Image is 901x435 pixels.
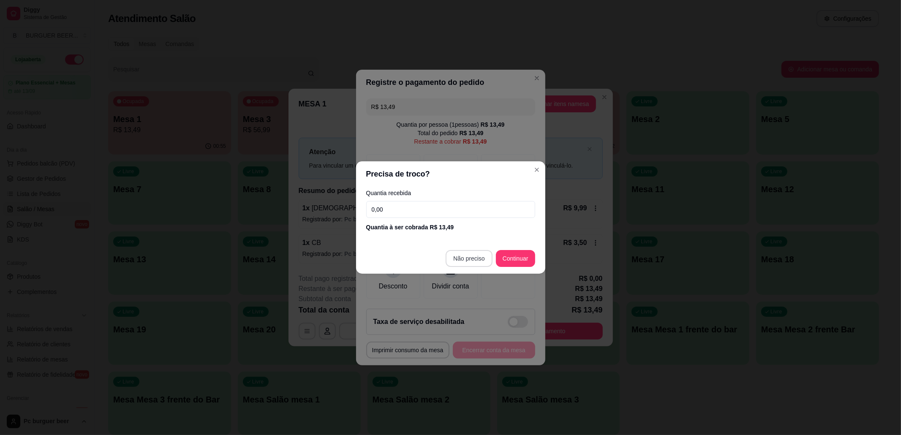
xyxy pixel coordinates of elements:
button: Close [530,163,544,177]
label: Quantia recebida [366,190,535,196]
button: Não preciso [446,250,493,267]
div: Quantia à ser cobrada R$ 13,49 [366,223,535,231]
button: Continuar [496,250,535,267]
header: Precisa de troco? [356,161,545,187]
